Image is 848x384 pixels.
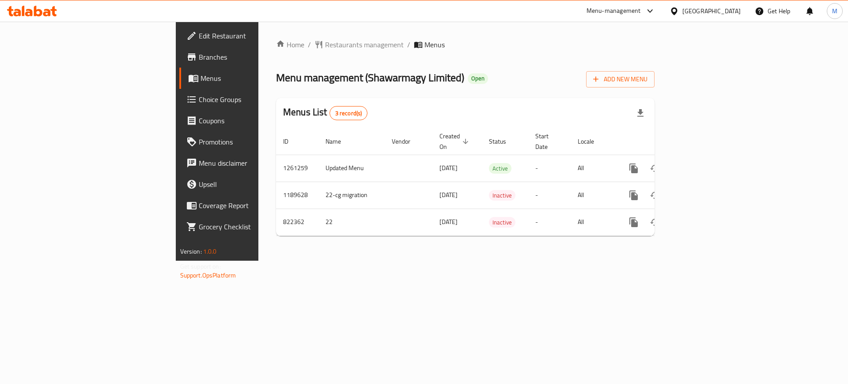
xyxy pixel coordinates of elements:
[180,246,202,257] span: Version:
[682,6,741,16] div: [GEOGRAPHIC_DATA]
[468,73,488,84] div: Open
[199,221,310,232] span: Grocery Checklist
[571,182,616,209] td: All
[325,39,404,50] span: Restaurants management
[203,246,217,257] span: 1.0.0
[179,68,318,89] a: Menus
[179,25,318,46] a: Edit Restaurant
[571,155,616,182] td: All
[616,128,715,155] th: Actions
[179,46,318,68] a: Branches
[489,190,515,201] span: Inactive
[318,182,385,209] td: 22-cg migration
[283,136,300,147] span: ID
[330,109,367,118] span: 3 record(s)
[587,6,641,16] div: Menu-management
[199,115,310,126] span: Coupons
[179,110,318,131] a: Coupons
[489,217,515,228] span: Inactive
[179,131,318,152] a: Promotions
[329,106,368,120] div: Total records count
[179,152,318,174] a: Menu disclaimer
[623,158,644,179] button: more
[392,136,422,147] span: Vendor
[468,75,488,82] span: Open
[179,195,318,216] a: Coverage Report
[623,212,644,233] button: more
[644,185,666,206] button: Change Status
[201,73,310,84] span: Menus
[180,261,221,272] span: Get support on:
[644,212,666,233] button: Change Status
[318,209,385,236] td: 22
[489,136,518,147] span: Status
[578,136,606,147] span: Locale
[199,137,310,147] span: Promotions
[283,106,367,120] h2: Menus List
[199,94,310,105] span: Choice Groups
[199,200,310,211] span: Coverage Report
[179,89,318,110] a: Choice Groups
[326,136,352,147] span: Name
[199,30,310,41] span: Edit Restaurant
[199,158,310,168] span: Menu disclaimer
[528,209,571,236] td: -
[276,39,655,50] nav: breadcrumb
[276,128,715,236] table: enhanced table
[439,189,458,201] span: [DATE]
[593,74,647,85] span: Add New Menu
[489,163,511,174] span: Active
[179,174,318,195] a: Upsell
[424,39,445,50] span: Menus
[199,179,310,190] span: Upsell
[832,6,837,16] span: M
[180,270,236,281] a: Support.OpsPlatform
[276,68,464,87] span: Menu management ( Shawarmagy Limited )
[571,209,616,236] td: All
[528,155,571,182] td: -
[439,131,471,152] span: Created On
[630,103,651,124] div: Export file
[439,216,458,228] span: [DATE]
[318,155,385,182] td: Updated Menu
[439,162,458,174] span: [DATE]
[407,39,410,50] li: /
[179,216,318,237] a: Grocery Checklist
[528,182,571,209] td: -
[535,131,560,152] span: Start Date
[199,52,310,62] span: Branches
[314,39,404,50] a: Restaurants management
[623,185,644,206] button: more
[586,71,655,87] button: Add New Menu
